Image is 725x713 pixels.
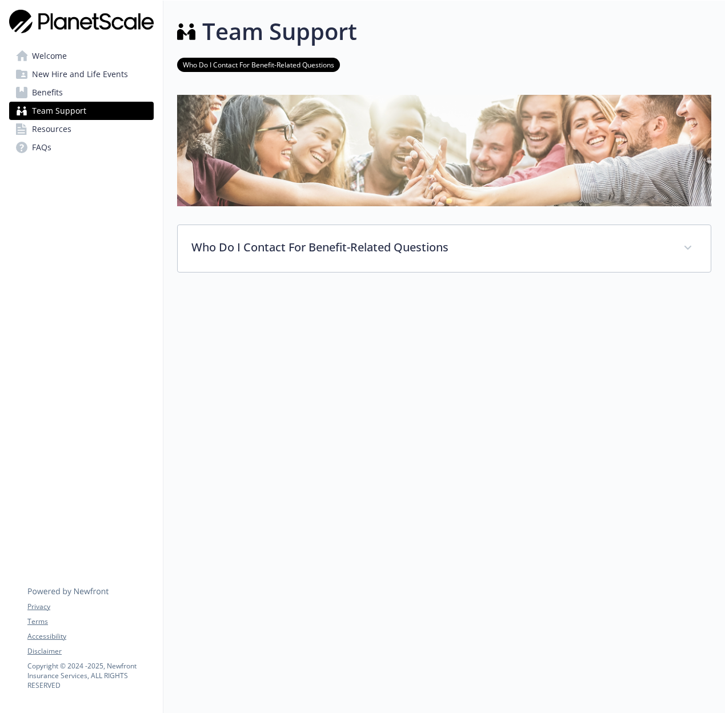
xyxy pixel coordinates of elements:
[32,102,86,120] span: Team Support
[177,59,340,70] a: Who Do I Contact For Benefit-Related Questions
[9,102,154,120] a: Team Support
[178,225,711,272] div: Who Do I Contact For Benefit-Related Questions
[9,120,154,138] a: Resources
[27,646,153,656] a: Disclaimer
[9,65,154,83] a: New Hire and Life Events
[32,120,71,138] span: Resources
[9,83,154,102] a: Benefits
[32,47,67,65] span: Welcome
[27,616,153,627] a: Terms
[177,95,711,206] img: team support page banner
[202,14,357,49] h1: Team Support
[32,65,128,83] span: New Hire and Life Events
[32,83,63,102] span: Benefits
[191,239,670,256] p: Who Do I Contact For Benefit-Related Questions
[9,47,154,65] a: Welcome
[32,138,51,157] span: FAQs
[9,138,154,157] a: FAQs
[27,631,153,642] a: Accessibility
[27,661,153,690] p: Copyright © 2024 - 2025 , Newfront Insurance Services, ALL RIGHTS RESERVED
[27,602,153,612] a: Privacy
